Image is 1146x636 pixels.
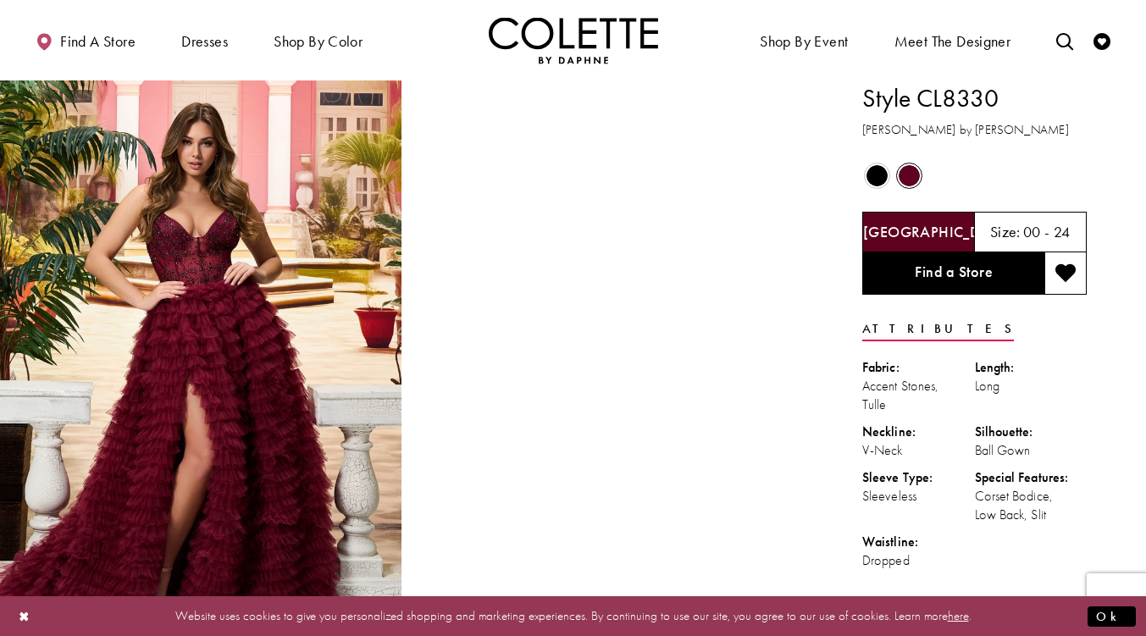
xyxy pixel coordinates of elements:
[60,33,136,50] span: Find a store
[975,441,1088,460] div: Ball Gown
[177,17,232,64] span: Dresses
[1052,17,1077,64] a: Toggle search
[862,533,975,551] div: Waistline:
[269,17,367,64] span: Shop by color
[975,358,1088,377] div: Length:
[862,317,1014,341] a: Attributes
[862,441,975,460] div: V-Neck
[1023,224,1071,241] h5: 00 - 24
[489,17,658,64] img: Colette by Daphne
[975,377,1088,395] div: Long
[410,80,811,281] video: Style CL8330 Colette by Daphne #1 autoplay loop mute video
[894,33,1011,50] span: Meet the designer
[862,551,975,570] div: Dropped
[975,468,1088,487] div: Special Features:
[760,33,848,50] span: Shop By Event
[862,161,892,191] div: Black
[1044,252,1087,295] button: Add to wishlist
[862,358,975,377] div: Fabric:
[975,487,1088,524] div: Corset Bodice, Low Back, Slit
[862,423,975,441] div: Neckline:
[122,605,1024,628] p: Website uses cookies to give you personalized shopping and marketing experiences. By continuing t...
[862,487,975,506] div: Sleeveless
[1089,17,1115,64] a: Check Wishlist
[863,224,1014,241] h5: Chosen color
[990,222,1021,241] span: Size:
[31,17,140,64] a: Find a store
[862,160,1087,192] div: Product color controls state depends on size chosen
[274,33,363,50] span: Shop by color
[948,607,969,624] a: here
[862,468,975,487] div: Sleeve Type:
[756,17,852,64] span: Shop By Event
[894,161,924,191] div: Bordeaux
[862,120,1087,140] h3: [PERSON_NAME] by [PERSON_NAME]
[975,423,1088,441] div: Silhouette:
[10,601,39,631] button: Close Dialog
[181,33,228,50] span: Dresses
[1088,606,1136,627] button: Submit Dialog
[862,252,1044,295] a: Find a Store
[890,17,1016,64] a: Meet the designer
[862,80,1087,116] h1: Style CL8330
[489,17,658,64] a: Visit Home Page
[862,377,975,414] div: Accent Stones, Tulle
